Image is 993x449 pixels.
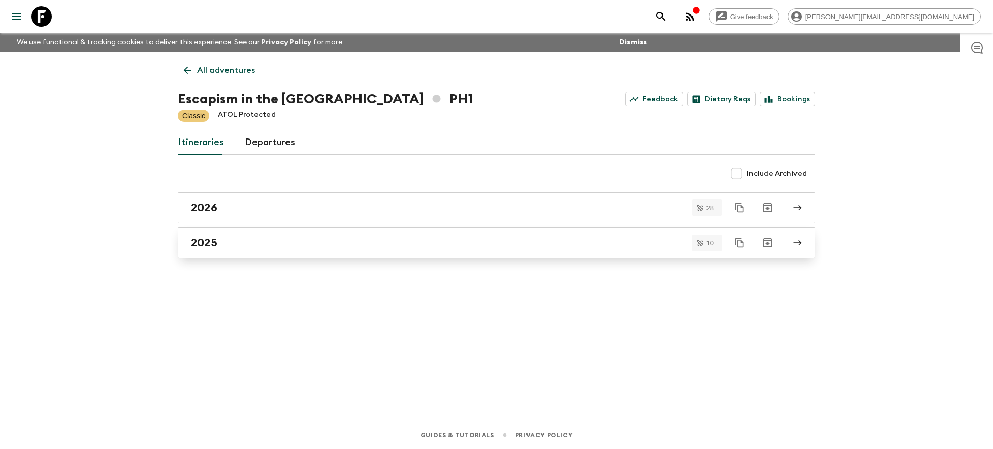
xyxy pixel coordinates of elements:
[515,429,573,441] a: Privacy Policy
[800,13,980,21] span: [PERSON_NAME][EMAIL_ADDRESS][DOMAIN_NAME]
[651,6,671,27] button: search adventures
[725,13,779,21] span: Give feedback
[178,227,815,258] a: 2025
[178,192,815,223] a: 2026
[178,60,261,81] a: All adventures
[788,8,981,25] div: [PERSON_NAME][EMAIL_ADDRESS][DOMAIN_NAME]
[760,92,815,106] a: Bookings
[191,201,217,214] h2: 2026
[182,111,205,121] p: Classic
[245,130,295,155] a: Departures
[197,64,255,76] p: All adventures
[191,236,217,250] h2: 2025
[625,92,683,106] a: Feedback
[616,35,650,50] button: Dismiss
[757,233,778,253] button: Archive
[730,234,749,252] button: Duplicate
[700,240,720,246] span: 10
[178,89,473,110] h1: Escapism in the [GEOGRAPHIC_DATA] PH1
[757,197,778,218] button: Archive
[6,6,27,27] button: menu
[687,92,756,106] a: Dietary Reqs
[218,110,276,122] p: ATOL Protected
[730,198,749,217] button: Duplicate
[178,130,224,155] a: Itineraries
[420,429,494,441] a: Guides & Tutorials
[709,8,779,25] a: Give feedback
[700,205,720,211] span: 28
[261,39,311,46] a: Privacy Policy
[747,168,807,179] span: Include Archived
[12,33,348,52] p: We use functional & tracking cookies to deliver this experience. See our for more.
